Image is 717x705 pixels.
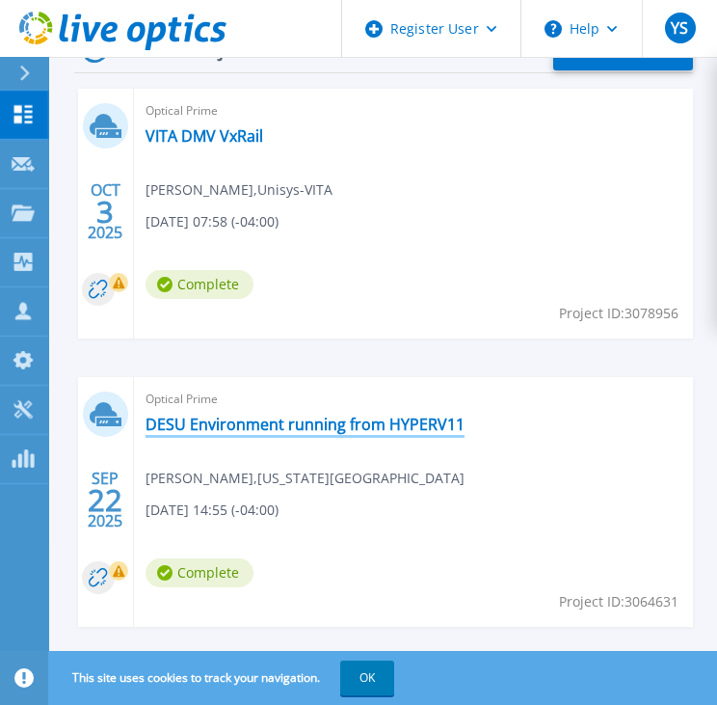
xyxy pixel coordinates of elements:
div: OCT 2025 [87,176,123,247]
span: 3 [96,203,114,220]
span: Project ID: 3064631 [559,591,678,612]
span: Optical Prime [146,100,681,122]
span: This site uses cookies to track your navigation. [53,661,394,695]
div: SEP 2025 [87,465,123,535]
span: [DATE] 14:55 (-04:00) [146,500,279,521]
a: VITA DMV VxRail [146,126,263,146]
span: [PERSON_NAME] , [US_STATE][GEOGRAPHIC_DATA] [146,468,465,489]
span: YS [671,20,688,36]
span: Optical Prime [146,389,681,410]
button: OK [340,661,394,695]
span: [PERSON_NAME] , Unisys-VITA [146,179,332,201]
span: Complete [146,558,253,587]
span: [DATE] 07:58 (-04:00) [146,211,279,232]
a: DESU Environment running from HYPERV11 [146,415,465,434]
span: 22 [88,492,122,508]
span: Project ID: 3078956 [559,303,678,324]
span: Complete [146,270,253,299]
